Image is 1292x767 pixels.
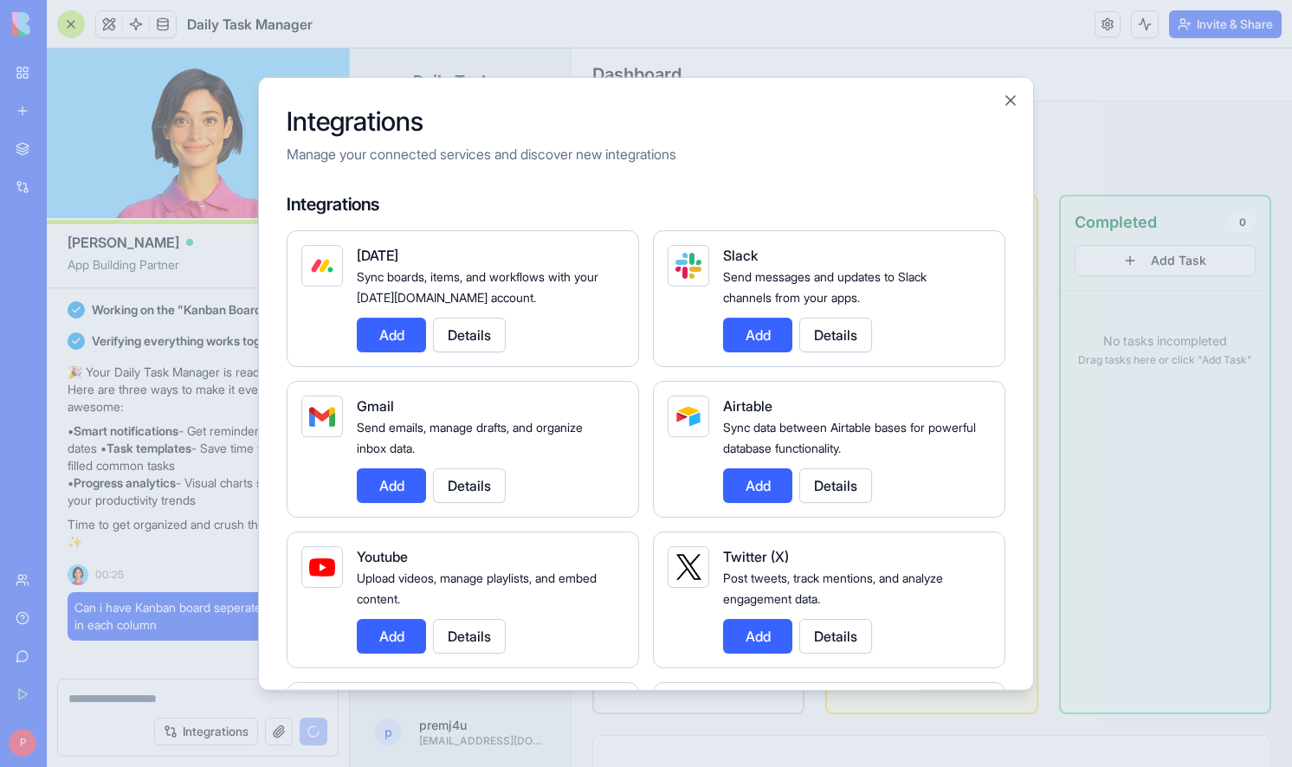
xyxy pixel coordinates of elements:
[433,619,506,654] button: Details
[357,397,394,415] span: Gmail
[258,162,299,186] h3: Open
[69,668,197,686] p: premj4u
[258,197,439,228] button: Add Task
[725,305,906,319] p: Drag tasks here or click "Add Task"
[48,141,112,158] span: Dashboard
[21,129,200,171] a: Dashboard
[491,284,672,301] p: No tasks in in progress
[357,570,597,606] span: Upload videos, manage playlists, and embed content.
[433,318,506,352] button: Details
[242,74,921,101] h1: Kanban Board
[799,468,872,503] button: Details
[258,284,439,301] p: No tasks in open
[723,619,792,654] button: Add
[723,397,772,415] span: Airtable
[357,269,598,305] span: Sync boards, items, and workflows with your [DATE][DOMAIN_NAME] account.
[48,186,130,203] span: Kanban Board
[21,174,200,216] a: Kanban Board
[287,106,1005,137] h2: Integrations
[357,318,426,352] button: Add
[723,468,792,503] button: Add
[24,670,52,698] span: p
[357,468,426,503] button: Add
[723,247,758,264] span: Slack
[357,247,398,264] span: [DATE]
[491,305,672,319] p: Drag tasks here or click "Add Task"
[723,318,792,352] button: Add
[287,144,1005,164] p: Manage your connected services and discover new integrations
[14,663,207,705] button: ppremj4u[EMAIL_ADDRESS][DOMAIN_NAME]
[723,548,789,565] span: Twitter (X)
[357,420,583,455] span: Send emails, manage drafts, and organize inbox data.
[725,284,906,301] p: No tasks in completed
[799,318,872,352] button: Details
[413,164,439,184] div: 0
[647,164,673,184] div: 0
[725,197,906,228] button: Add Task
[287,192,1005,216] h4: Integrations
[723,269,927,305] span: Send messages and updates to Slack channels from your apps.
[69,686,197,699] p: [EMAIL_ADDRESS][DOMAIN_NAME]
[242,14,921,38] h2: Dashboard
[723,420,976,455] span: Sync data between Airtable bases for powerful database functionality.
[242,105,921,126] p: Drag and drop tasks between columns to update their status
[799,619,872,654] button: Details
[63,69,200,87] p: Stay organized
[63,21,200,69] h1: Daily Task Manager
[880,164,906,184] div: 0
[491,197,672,228] button: Add Task
[357,548,408,565] span: Youtube
[258,305,439,319] p: Drag tasks here or click "Add Task"
[723,570,943,606] span: Post tweets, track mentions, and analyze engagement data.
[357,619,426,654] button: Add
[433,468,506,503] button: Details
[491,162,578,186] h3: In Progress
[725,162,807,186] h3: Completed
